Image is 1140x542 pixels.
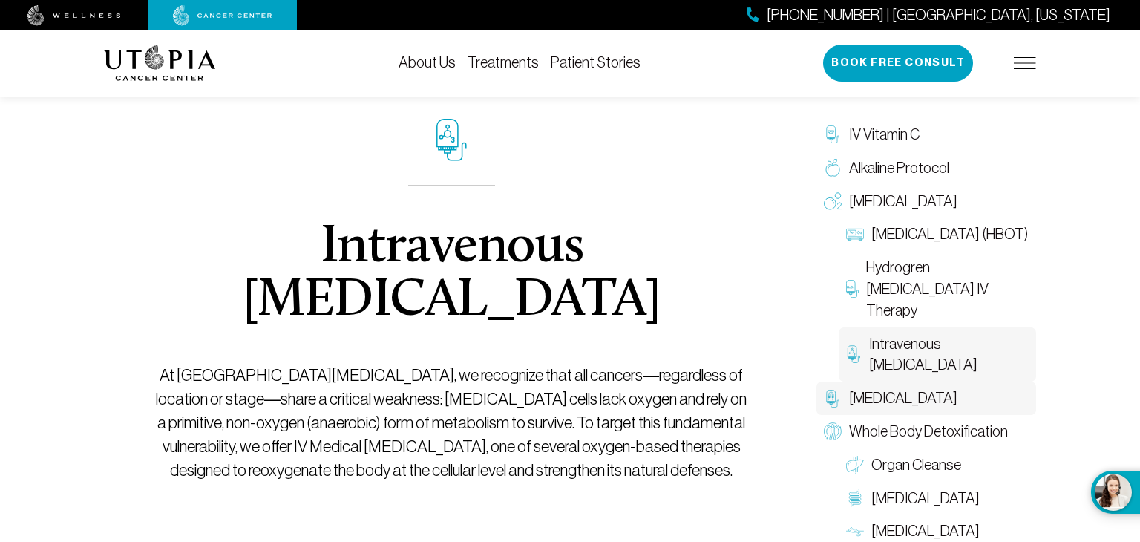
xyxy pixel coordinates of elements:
[767,4,1110,26] span: [PHONE_NUMBER] | [GEOGRAPHIC_DATA], [US_STATE]
[824,125,842,143] img: IV Vitamin C
[436,118,467,161] img: icon
[27,5,121,26] img: wellness
[846,456,864,474] img: Organ Cleanse
[846,523,864,541] img: Lymphatic Massage
[871,520,980,542] span: [MEDICAL_DATA]
[173,5,272,26] img: cancer center
[866,257,1029,321] span: Hydrogren [MEDICAL_DATA] IV Therapy
[816,151,1036,185] a: Alkaline Protocol
[839,448,1036,482] a: Organ Cleanse
[871,223,1028,245] span: [MEDICAL_DATA] (HBOT)
[871,454,961,476] span: Organ Cleanse
[468,54,539,71] a: Treatments
[104,45,216,81] img: logo
[816,118,1036,151] a: IV Vitamin C
[824,159,842,177] img: Alkaline Protocol
[839,482,1036,515] a: [MEDICAL_DATA]
[824,390,842,408] img: Chelation Therapy
[824,192,842,210] img: Oxygen Therapy
[869,333,1029,376] span: Intravenous [MEDICAL_DATA]
[156,221,747,328] h1: Intravenous [MEDICAL_DATA]
[849,124,920,146] span: IV Vitamin C
[871,488,980,509] span: [MEDICAL_DATA]
[399,54,456,71] a: About Us
[747,4,1110,26] a: [PHONE_NUMBER] | [GEOGRAPHIC_DATA], [US_STATE]
[1014,57,1036,69] img: icon-hamburger
[846,345,862,363] img: Intravenous Ozone Therapy
[816,415,1036,448] a: Whole Body Detoxification
[816,382,1036,415] a: [MEDICAL_DATA]
[849,191,957,212] span: [MEDICAL_DATA]
[846,280,859,298] img: Hydrogren Peroxide IV Therapy
[839,251,1036,327] a: Hydrogren [MEDICAL_DATA] IV Therapy
[846,489,864,507] img: Colon Therapy
[846,226,864,244] img: Hyperbaric Oxygen Therapy (HBOT)
[839,218,1036,251] a: [MEDICAL_DATA] (HBOT)
[849,388,957,409] span: [MEDICAL_DATA]
[823,45,973,82] button: Book Free Consult
[849,421,1008,443] span: Whole Body Detoxification
[839,327,1036,382] a: Intravenous [MEDICAL_DATA]
[816,185,1036,218] a: [MEDICAL_DATA]
[849,157,949,179] span: Alkaline Protocol
[551,54,641,71] a: Patient Stories
[824,422,842,440] img: Whole Body Detoxification
[156,364,747,482] p: At [GEOGRAPHIC_DATA][MEDICAL_DATA], we recognize that all cancers—regardless of location or stage...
